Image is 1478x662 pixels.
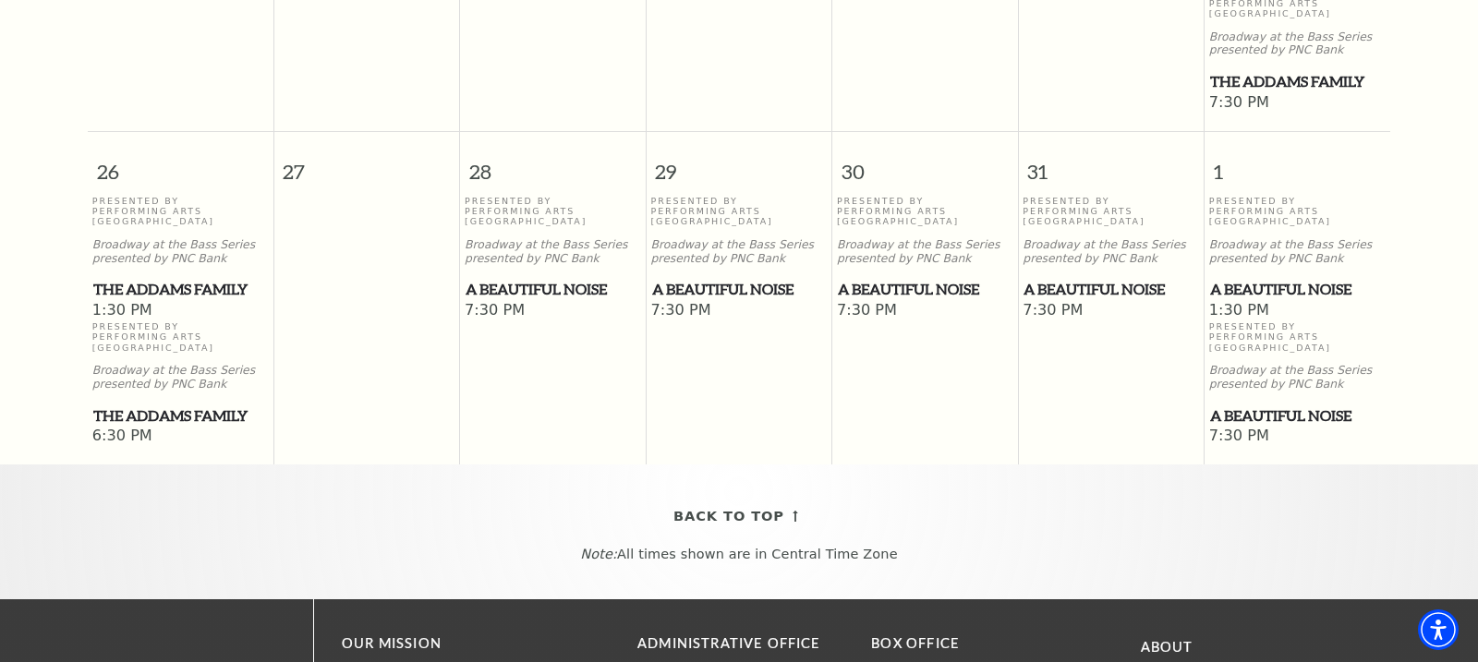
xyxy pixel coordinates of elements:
[652,278,827,301] span: A Beautiful Noise
[92,301,269,321] span: 1:30 PM
[18,547,1460,562] p: All times shown are in Central Time Zone
[92,427,269,447] span: 6:30 PM
[92,238,269,266] p: Broadway at the Bass Series presented by PNC Bank
[1210,404,1385,427] span: A Beautiful Noise
[465,278,641,301] a: A Beautiful Noise
[832,132,1017,196] span: 30
[837,278,1013,301] a: A Beautiful Noise
[1209,70,1386,93] a: The Addams Family
[342,632,573,656] p: OUR MISSION
[460,132,645,196] span: 28
[1209,278,1386,301] a: A Beautiful Noise
[1210,70,1385,93] span: The Addams Family
[465,301,641,321] span: 7:30 PM
[673,505,784,528] span: Back To Top
[651,196,828,227] p: Presented By Performing Arts [GEOGRAPHIC_DATA]
[466,278,640,301] span: A Beautiful Noise
[1210,278,1385,301] span: A Beautiful Noise
[1205,132,1390,196] span: 1
[837,301,1013,321] span: 7:30 PM
[1024,278,1198,301] span: A Beautiful Noise
[93,404,268,427] span: The Addams Family
[1209,427,1386,447] span: 7:30 PM
[93,278,268,301] span: The Addams Family
[1209,30,1386,58] p: Broadway at the Bass Series presented by PNC Bank
[88,132,273,196] span: 26
[1209,238,1386,266] p: Broadway at the Bass Series presented by PNC Bank
[92,364,269,391] p: Broadway at the Bass Series presented by PNC Bank
[651,238,828,266] p: Broadway at the Bass Series presented by PNC Bank
[647,132,831,196] span: 29
[1023,238,1199,266] p: Broadway at the Bass Series presented by PNC Bank
[465,238,641,266] p: Broadway at the Bass Series presented by PNC Bank
[580,547,617,561] em: Note:
[274,132,459,196] span: 27
[1023,301,1199,321] span: 7:30 PM
[1209,301,1386,321] span: 1:30 PM
[1418,609,1459,650] div: Accessibility Menu
[1141,639,1193,655] a: About
[1023,196,1199,227] p: Presented By Performing Arts [GEOGRAPHIC_DATA]
[838,278,1012,301] span: A Beautiful Noise
[92,321,269,353] p: Presented By Performing Arts [GEOGRAPHIC_DATA]
[651,301,828,321] span: 7:30 PM
[465,196,641,227] p: Presented By Performing Arts [GEOGRAPHIC_DATA]
[92,404,269,427] a: The Addams Family
[1209,364,1386,391] p: Broadway at the Bass Series presented by PNC Bank
[837,196,1013,227] p: Presented By Performing Arts [GEOGRAPHIC_DATA]
[1209,196,1386,227] p: Presented By Performing Arts [GEOGRAPHIC_DATA]
[637,632,843,656] p: Administrative Office
[837,238,1013,266] p: Broadway at the Bass Series presented by PNC Bank
[1023,278,1199,301] a: A Beautiful Noise
[1209,321,1386,353] p: Presented By Performing Arts [GEOGRAPHIC_DATA]
[1019,132,1204,196] span: 31
[92,278,269,301] a: The Addams Family
[1209,404,1386,427] a: A Beautiful Noise
[92,196,269,227] p: Presented By Performing Arts [GEOGRAPHIC_DATA]
[1209,93,1386,114] span: 7:30 PM
[651,278,828,301] a: A Beautiful Noise
[871,632,1077,656] p: BOX OFFICE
